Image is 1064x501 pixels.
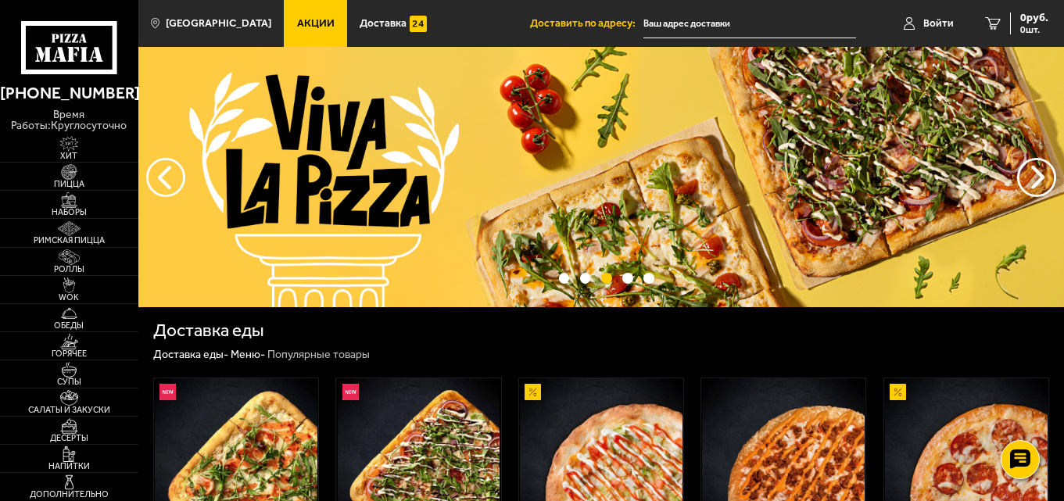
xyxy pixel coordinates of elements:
button: точки переключения [601,273,612,284]
span: 0 шт. [1020,25,1048,34]
span: Доставить по адресу: [530,18,643,29]
img: Акционный [890,384,906,400]
span: 0 руб. [1020,13,1048,23]
button: предыдущий [1017,158,1056,197]
button: точки переключения [580,273,591,284]
a: Меню- [231,348,265,361]
img: Новинка [159,384,176,400]
span: Акции [297,18,335,29]
button: точки переключения [622,273,633,284]
img: Новинка [342,384,359,400]
button: следующий [146,158,185,197]
div: Популярные товары [267,348,370,362]
h1: Доставка еды [153,322,264,340]
img: 15daf4d41897b9f0e9f617042186c801.svg [410,16,426,32]
img: Акционный [525,384,541,400]
span: Войти [923,18,954,29]
span: [GEOGRAPHIC_DATA] [166,18,271,29]
button: точки переключения [643,273,654,284]
button: точки переключения [559,273,570,284]
a: Доставка еды- [153,348,228,361]
span: Доставка [360,18,407,29]
input: Ваш адрес доставки [643,9,856,38]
